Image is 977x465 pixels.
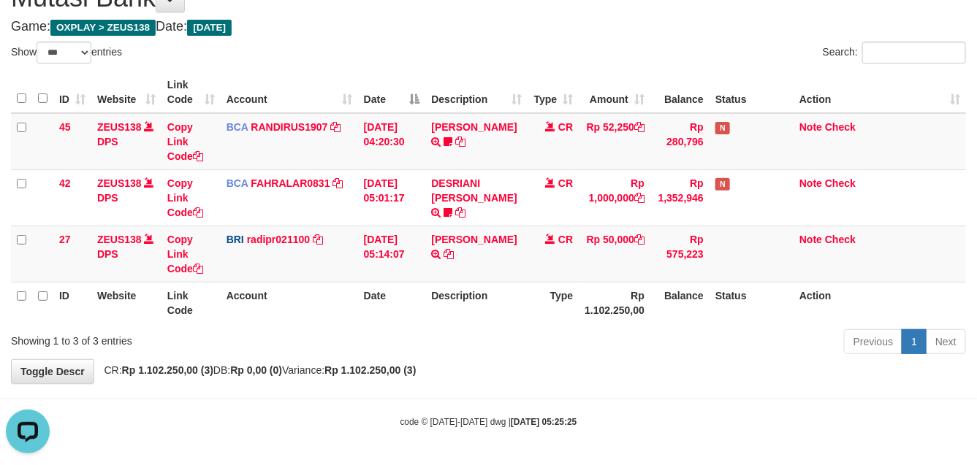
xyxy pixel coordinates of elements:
a: Copy Link Code [167,121,203,162]
a: Previous [844,329,902,354]
h4: Game: Date: [11,20,966,34]
th: Description [425,282,528,323]
th: Rp 1.102.250,00 [579,282,650,323]
th: Balance [650,72,710,113]
span: CR [558,177,573,189]
th: Balance [650,282,710,323]
span: CR: DB: Variance: [97,364,417,376]
span: 45 [59,121,71,133]
th: Website: activate to sort column ascending [91,72,161,113]
a: Check [825,121,856,133]
span: BCA [227,177,248,189]
a: FAHRALAR0831 [251,177,330,189]
th: Account: activate to sort column ascending [221,72,358,113]
span: CR [558,234,573,245]
strong: [DATE] 05:25:25 [511,417,577,427]
a: Copy FAHRALAR0831 to clipboard [333,177,343,189]
input: Search: [862,42,966,64]
label: Show entries [11,42,122,64]
select: Showentries [37,42,91,64]
button: Open LiveChat chat widget [6,6,50,50]
span: [DATE] [187,20,232,36]
td: [DATE] 04:20:30 [358,113,426,170]
span: OXPLAY > ZEUS138 [50,20,156,36]
a: Check [825,177,856,189]
th: Date [358,282,426,323]
a: ZEUS138 [97,121,142,133]
th: Status [710,72,794,113]
th: Link Code [161,282,221,323]
span: CR [558,121,573,133]
th: Action [794,282,966,323]
a: 1 [902,329,927,354]
td: Rp 1,000,000 [579,169,650,226]
td: Rp 1,352,946 [650,169,710,226]
a: Next [926,329,966,354]
a: [PERSON_NAME] [431,121,517,133]
a: Copy TENNY SETIAWAN to clipboard [455,136,465,147]
th: ID: activate to sort column ascending [53,72,91,113]
td: Rp 575,223 [650,226,710,282]
th: Type [528,282,579,323]
th: ID [53,282,91,323]
a: Copy Rp 50,000 to clipboard [634,234,645,245]
span: BRI [227,234,244,245]
a: Check [825,234,856,245]
a: Copy radipr021100 to clipboard [313,234,323,245]
a: Copy DESRIANI NATALIS T to clipboard [455,207,465,218]
a: Note [799,234,822,245]
small: code © [DATE]-[DATE] dwg | [400,417,577,427]
a: Copy DANA TEGARJALERPR to clipboard [444,248,454,260]
a: [PERSON_NAME] [431,234,517,245]
a: Copy Rp 1,000,000 to clipboard [634,192,645,204]
td: Rp 280,796 [650,113,710,170]
span: 42 [59,177,71,189]
span: Has Note [715,122,730,134]
strong: Rp 1.102.250,00 (3) [324,364,416,376]
a: Copy Link Code [167,234,203,274]
div: Showing 1 to 3 of 3 entries [11,328,396,348]
th: Action: activate to sort column ascending [794,72,966,113]
a: Toggle Descr [11,359,94,384]
td: [DATE] 05:01:17 [358,169,426,226]
th: Account [221,282,358,323]
td: Rp 52,250 [579,113,650,170]
a: Copy RANDIRUS1907 to clipboard [330,121,341,133]
th: Amount: activate to sort column ascending [579,72,650,113]
th: Date: activate to sort column descending [358,72,426,113]
strong: Rp 1.102.250,00 (3) [122,364,213,376]
span: Has Note [715,178,730,191]
a: Note [799,177,822,189]
th: Status [710,282,794,323]
label: Search: [823,42,966,64]
a: radipr021100 [247,234,310,245]
span: BCA [227,121,248,133]
td: Rp 50,000 [579,226,650,282]
td: DPS [91,113,161,170]
td: DPS [91,169,161,226]
a: Copy Rp 52,250 to clipboard [634,121,645,133]
a: DESRIANI [PERSON_NAME] [431,177,517,204]
a: ZEUS138 [97,234,142,245]
span: 27 [59,234,71,245]
th: Description: activate to sort column ascending [425,72,528,113]
strong: Rp 0,00 (0) [230,364,282,376]
a: Copy Link Code [167,177,203,218]
a: Note [799,121,822,133]
a: ZEUS138 [97,177,142,189]
td: DPS [91,226,161,282]
th: Type: activate to sort column ascending [528,72,579,113]
td: [DATE] 05:14:07 [358,226,426,282]
th: Website [91,282,161,323]
a: RANDIRUS1907 [251,121,327,133]
th: Link Code: activate to sort column ascending [161,72,221,113]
